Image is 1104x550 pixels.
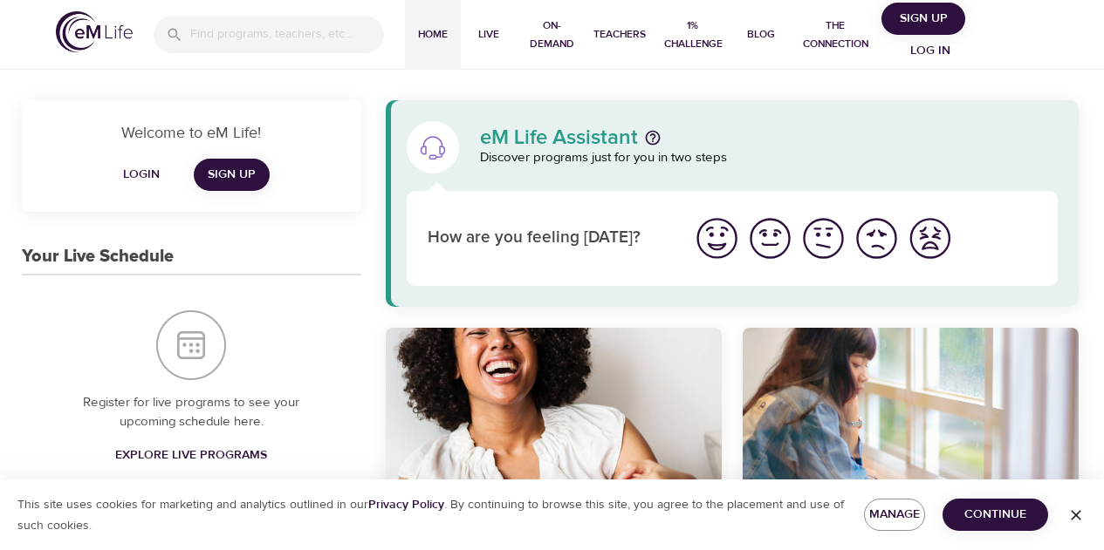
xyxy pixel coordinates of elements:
[412,25,454,44] span: Home
[57,393,326,432] p: Register for live programs to see your upcoming schedule here.
[113,159,169,191] button: Login
[881,3,965,35] button: Sign Up
[746,214,794,262] img: good
[797,212,850,265] button: I'm feeling ok
[22,247,174,267] h3: Your Live Schedule
[368,497,444,513] a: Privacy Policy
[943,499,1048,531] button: Continue
[888,35,972,67] button: Log in
[888,8,958,30] span: Sign Up
[744,212,797,265] button: I'm feeling good
[480,127,638,148] p: eM Life Assistant
[906,214,954,262] img: worst
[799,214,847,262] img: ok
[796,17,874,53] span: The Connection
[208,164,256,186] span: Sign Up
[593,25,646,44] span: Teachers
[115,445,267,466] span: Explore Live Programs
[660,17,725,53] span: 1% Challenge
[43,121,340,145] p: Welcome to eM Life!
[878,504,911,526] span: Manage
[120,164,162,186] span: Login
[850,212,903,265] button: I'm feeling bad
[693,214,741,262] img: great
[853,214,901,262] img: bad
[386,328,722,517] button: 7 Days of Happiness
[524,17,579,53] span: On-Demand
[428,226,669,251] p: How are you feeling [DATE]?
[903,212,957,265] button: I'm feeling worst
[480,148,1059,168] p: Discover programs just for you in two steps
[56,11,133,52] img: logo
[740,25,782,44] span: Blog
[468,25,510,44] span: Live
[108,439,274,472] a: Explore Live Programs
[690,212,744,265] button: I'm feeling great
[190,16,384,53] input: Find programs, teachers, etc...
[743,328,1079,517] button: Mindful Daily
[194,159,270,191] a: Sign Up
[895,40,965,62] span: Log in
[419,133,447,161] img: eM Life Assistant
[156,310,226,380] img: Your Live Schedule
[957,504,1034,526] span: Continue
[864,499,925,531] button: Manage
